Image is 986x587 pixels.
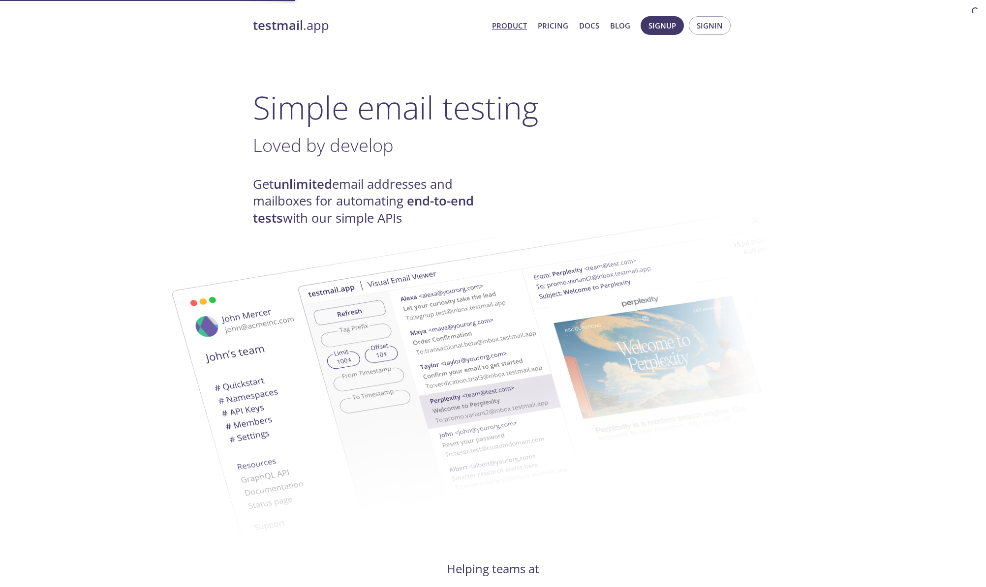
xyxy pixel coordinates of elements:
h4: Helping teams at [253,561,733,577]
span: Signup [648,19,676,32]
a: Pricing [538,19,568,32]
span: Signin [697,19,723,32]
a: Product [492,19,527,32]
img: testmail-email-viewer [135,228,666,560]
strong: unlimited [274,176,332,193]
span: Loved by develop [253,133,394,157]
strong: testmail [253,17,303,34]
strong: end-to-end tests [253,192,474,226]
h1: Simple email testing [253,88,733,126]
a: Docs [579,19,599,32]
h4: Get email addresses and mailboxes for automating with our simple APIs [253,176,493,227]
button: Signin [689,16,731,35]
a: testmail.app [253,17,484,34]
button: Signup [641,16,684,35]
img: testmail-email-viewer [297,196,829,528]
a: Blog [610,19,630,32]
